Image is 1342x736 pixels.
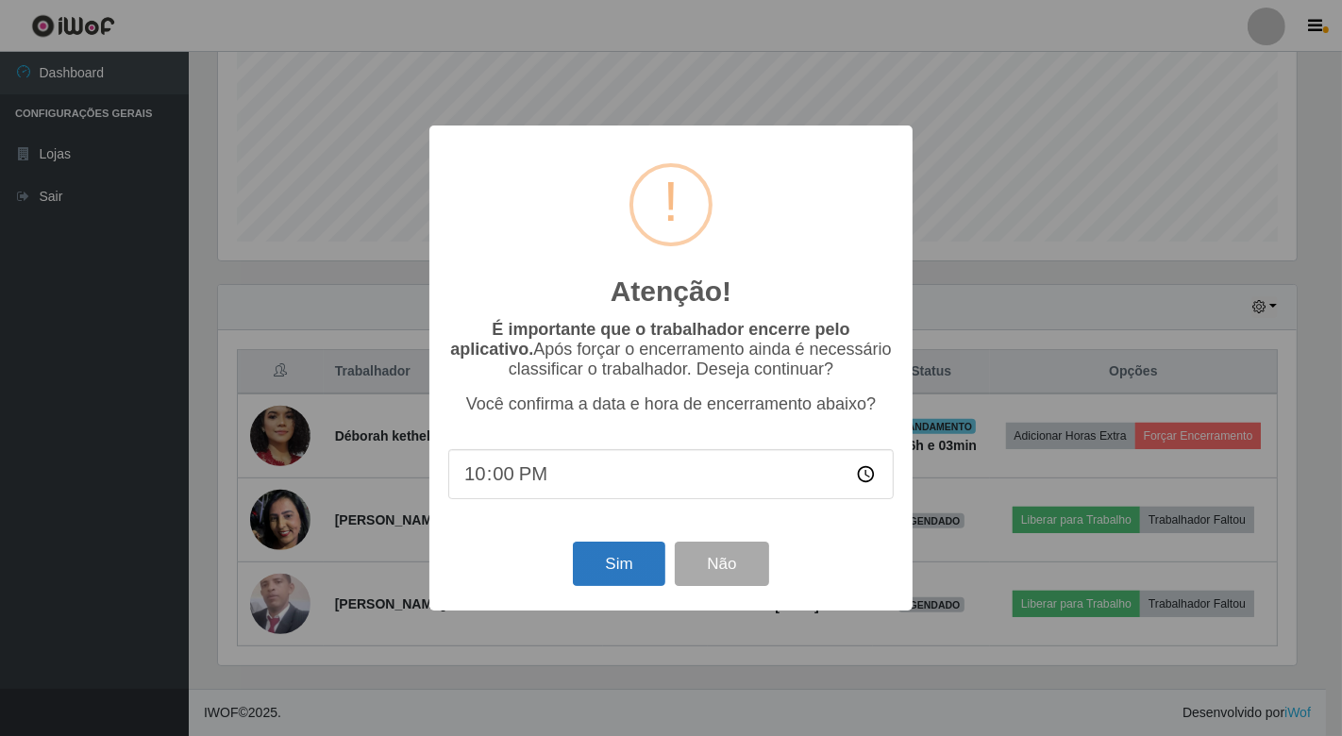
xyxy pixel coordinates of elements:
h2: Atenção! [611,275,731,309]
button: Não [675,542,768,586]
b: É importante que o trabalhador encerre pelo aplicativo. [450,320,849,359]
button: Sim [573,542,664,586]
p: Após forçar o encerramento ainda é necessário classificar o trabalhador. Deseja continuar? [448,320,894,379]
p: Você confirma a data e hora de encerramento abaixo? [448,394,894,414]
